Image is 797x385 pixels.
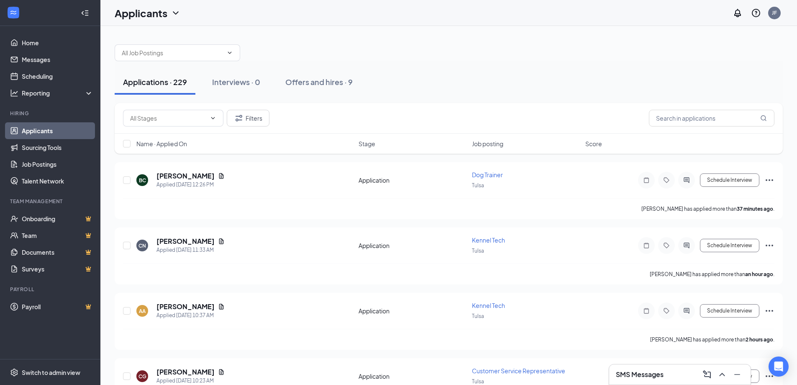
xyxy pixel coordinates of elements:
[764,371,774,381] svg: Ellipses
[745,271,773,277] b: an hour ago
[641,177,651,183] svg: Note
[9,8,18,17] svg: WorkstreamLogo
[138,373,146,380] div: CG
[10,368,18,377] svg: Settings
[700,368,714,381] button: ComposeMessage
[115,6,167,20] h1: Applicants
[715,368,729,381] button: ChevronUp
[359,176,467,184] div: Application
[81,9,89,17] svg: Collapse
[226,49,233,56] svg: ChevronDown
[585,140,602,148] span: Score
[733,8,743,18] svg: Notifications
[769,357,789,377] div: Open Intercom Messenger
[702,369,712,380] svg: ComposeMessage
[227,110,269,127] button: Filter Filters
[472,302,505,309] span: Kennel Tech
[760,115,767,121] svg: MagnifyingGlass
[22,173,93,189] a: Talent Network
[139,177,146,184] div: BC
[472,171,503,178] span: Dog Trainer
[156,367,215,377] h5: [PERSON_NAME]
[472,182,484,189] span: Tulsa
[130,114,206,123] input: All Stages
[700,239,759,252] button: Schedule Interview
[22,298,93,315] a: PayrollCrown
[359,241,467,250] div: Application
[156,181,225,189] div: Applied [DATE] 12:26 PM
[700,173,759,187] button: Schedule Interview
[22,244,93,261] a: DocumentsCrown
[22,68,93,85] a: Scheduling
[10,286,92,293] div: Payroll
[156,302,215,311] h5: [PERSON_NAME]
[22,227,93,244] a: TeamCrown
[472,236,505,244] span: Kennel Tech
[641,307,651,314] svg: Note
[650,271,774,278] p: [PERSON_NAME] has applied more than .
[156,311,225,320] div: Applied [DATE] 10:37 AM
[156,171,215,181] h5: [PERSON_NAME]
[700,304,759,318] button: Schedule Interview
[682,242,692,249] svg: ActiveChat
[764,240,774,251] svg: Ellipses
[22,261,93,277] a: SurveysCrown
[616,370,664,379] h3: SMS Messages
[746,336,773,343] b: 2 hours ago
[730,368,744,381] button: Minimize
[682,177,692,183] svg: ActiveChat
[22,368,80,377] div: Switch to admin view
[359,307,467,315] div: Application
[764,306,774,316] svg: Ellipses
[641,205,774,212] p: [PERSON_NAME] has applied more than .
[661,307,671,314] svg: Tag
[285,77,353,87] div: Offers and hires · 9
[751,8,761,18] svg: QuestionInfo
[22,139,93,156] a: Sourcing Tools
[472,140,503,148] span: Job posting
[218,173,225,179] svg: Document
[171,8,181,18] svg: ChevronDown
[472,248,484,254] span: Tulsa
[661,242,671,249] svg: Tag
[661,177,671,183] svg: Tag
[472,313,484,319] span: Tulsa
[22,89,94,97] div: Reporting
[359,372,467,380] div: Application
[122,48,223,57] input: All Job Postings
[22,210,93,227] a: OnboardingCrown
[218,238,225,245] svg: Document
[359,140,375,148] span: Stage
[764,175,774,185] svg: Ellipses
[772,9,777,16] div: JF
[10,89,18,97] svg: Analysis
[218,369,225,375] svg: Document
[649,110,774,127] input: Search in applications
[210,115,216,121] svg: ChevronDown
[234,113,244,123] svg: Filter
[156,246,225,254] div: Applied [DATE] 11:33 AM
[641,242,651,249] svg: Note
[737,206,773,212] b: 37 minutes ago
[156,377,225,385] div: Applied [DATE] 10:23 AM
[136,140,187,148] span: Name · Applied On
[218,303,225,310] svg: Document
[22,34,93,51] a: Home
[22,122,93,139] a: Applicants
[472,378,484,385] span: Tulsa
[156,237,215,246] h5: [PERSON_NAME]
[138,242,146,249] div: CN
[22,51,93,68] a: Messages
[212,77,260,87] div: Interviews · 0
[22,156,93,173] a: Job Postings
[10,110,92,117] div: Hiring
[682,307,692,314] svg: ActiveChat
[732,369,742,380] svg: Minimize
[123,77,187,87] div: Applications · 229
[717,369,727,380] svg: ChevronUp
[139,307,146,315] div: AA
[472,367,565,375] span: Customer Service Representative
[650,336,774,343] p: [PERSON_NAME] has applied more than .
[10,198,92,205] div: Team Management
